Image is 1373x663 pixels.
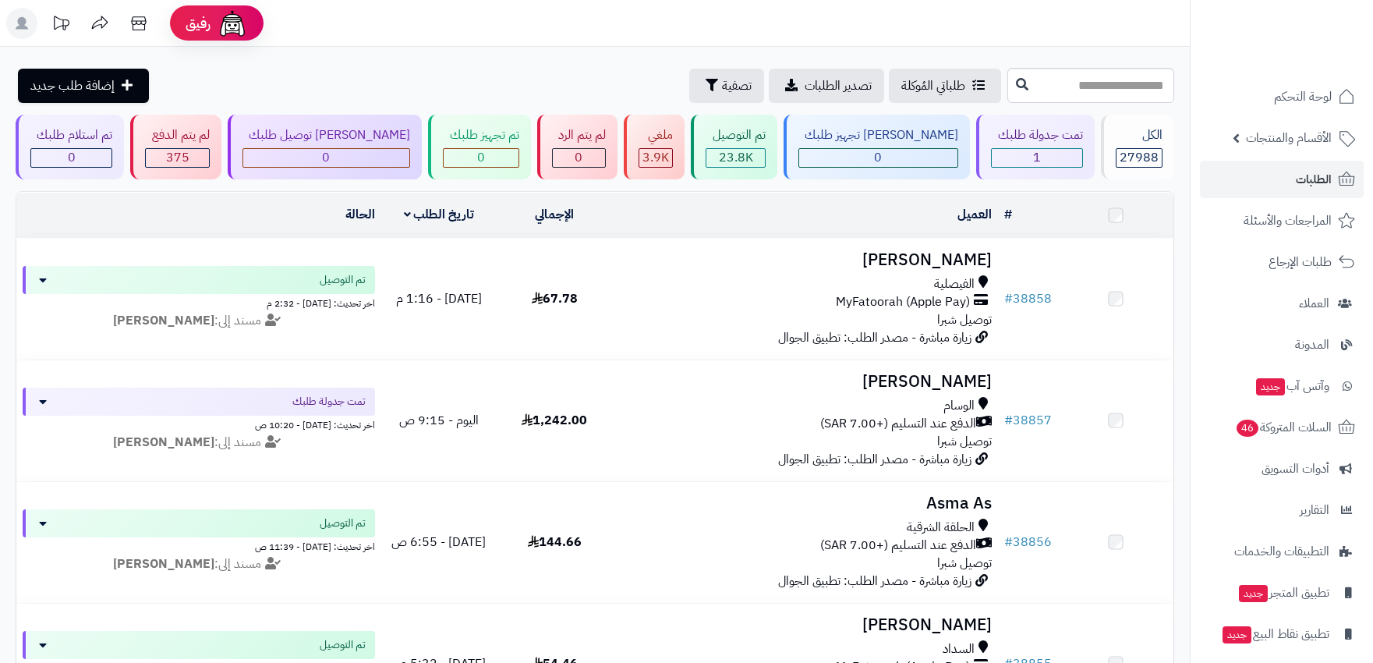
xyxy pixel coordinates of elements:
[1004,289,1013,308] span: #
[1300,499,1329,521] span: التقارير
[1116,126,1162,144] div: الكل
[778,328,971,347] span: زيارة مباشرة - مصدر الطلب: تطبيق الجوال
[957,205,992,224] a: العميل
[874,148,882,167] span: 0
[907,519,975,537] span: الحلقة الشرقية
[1200,326,1364,363] a: المدونة
[552,126,606,144] div: لم يتم الرد
[1200,533,1364,570] a: التطبيقات والخدمات
[477,148,485,167] span: 0
[937,432,992,451] span: توصيل شبرا
[1033,148,1041,167] span: 1
[1236,419,1260,438] span: 46
[146,149,208,167] div: 375
[23,294,375,310] div: اخر تحديث: [DATE] - 2:32 م
[1262,458,1329,480] span: أدوات التسويق
[1234,541,1329,562] span: التطبيقات والخدمات
[575,148,582,167] span: 0
[778,572,971,590] span: زيارة مباشرة - مصدر الطلب: تطبيق الجوال
[41,8,80,43] a: تحديثات المنصة
[1223,626,1251,643] span: جديد
[391,533,486,551] span: [DATE] - 6:55 ص
[320,272,366,288] span: تم التوصيل
[443,126,518,144] div: تم تجهيز طلبك
[1239,585,1268,602] span: جديد
[1004,411,1013,430] span: #
[113,555,214,573] strong: [PERSON_NAME]
[1274,86,1332,108] span: لوحة التحكم
[618,495,991,512] h3: Asma As
[780,115,973,179] a: [PERSON_NAME] تجهيز طلبك 0
[1200,450,1364,487] a: أدوات التسويق
[113,311,214,330] strong: [PERSON_NAME]
[113,433,214,452] strong: [PERSON_NAME]
[1004,205,1012,224] a: #
[706,149,764,167] div: 23757
[992,149,1081,167] div: 1
[820,537,976,555] span: الدفع عند التسليم (+7.00 SAR)
[11,555,387,573] div: مسند إلى:
[1098,115,1177,179] a: الكل27988
[1295,334,1329,356] span: المدونة
[1004,411,1052,430] a: #38857
[1120,148,1159,167] span: 27988
[1244,210,1332,232] span: المراجعات والأسئلة
[1200,615,1364,653] a: تطبيق نقاط البيعجديد
[1200,78,1364,115] a: لوحة التحكم
[618,251,991,269] h3: [PERSON_NAME]
[225,115,425,179] a: [PERSON_NAME] توصيل طلبك 0
[425,115,533,179] a: تم تجهيز طلبك 0
[186,14,211,33] span: رفيق
[937,554,992,573] span: توصيل شبرا
[30,76,115,95] span: إضافة طلب جديد
[719,148,753,167] span: 23.8K
[242,126,410,144] div: [PERSON_NAME] توصيل طلبك
[1200,574,1364,612] a: تطبيق المتجرجديد
[973,115,1097,179] a: تمت جدولة طلبك 1
[31,149,111,167] div: 0
[1254,375,1329,397] span: وآتس آب
[1200,285,1364,322] a: العملاء
[396,289,482,308] span: [DATE] - 1:16 م
[688,115,780,179] a: تم التوصيل 23.8K
[943,397,975,415] span: الوسام
[937,310,992,329] span: توصيل شبرا
[1246,127,1332,149] span: الأقسام والمنتجات
[145,126,209,144] div: لم يتم الدفع
[320,516,366,531] span: تم التوصيل
[444,149,518,167] div: 0
[798,126,958,144] div: [PERSON_NAME] تجهيز طلبك
[1221,623,1329,645] span: تطبيق نقاط البيع
[642,148,669,167] span: 3.9K
[532,289,578,308] span: 67.78
[1200,409,1364,446] a: السلات المتروكة46
[292,394,366,409] span: تمت جدولة طلبك
[706,126,765,144] div: تم التوصيل
[1200,491,1364,529] a: التقارير
[1200,161,1364,198] a: الطلبات
[1267,14,1358,47] img: logo-2.png
[12,115,127,179] a: تم استلام طلبك 0
[23,537,375,554] div: اخر تحديث: [DATE] - 11:39 ص
[345,205,375,224] a: الحالة
[127,115,224,179] a: لم يتم الدفع 375
[1200,243,1364,281] a: طلبات الإرجاع
[243,149,409,167] div: 0
[799,149,957,167] div: 0
[805,76,872,95] span: تصدير الطلبات
[1269,251,1332,273] span: طلبات الإرجاع
[618,616,991,634] h3: [PERSON_NAME]
[689,69,764,103] button: تصفية
[1256,378,1285,395] span: جديد
[1296,168,1332,190] span: الطلبات
[534,115,621,179] a: لم يتم الرد 0
[399,411,479,430] span: اليوم - 9:15 ص
[722,76,752,95] span: تصفية
[1200,367,1364,405] a: وآتس آبجديد
[30,126,112,144] div: تم استلام طلبك
[11,434,387,452] div: مسند إلى:
[639,126,673,144] div: ملغي
[18,69,149,103] a: إضافة طلب جديد
[1200,202,1364,239] a: المراجعات والأسئلة
[23,416,375,432] div: اخر تحديث: [DATE] - 10:20 ص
